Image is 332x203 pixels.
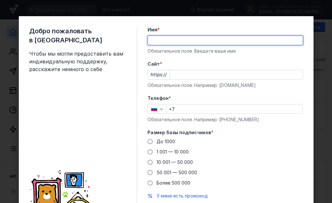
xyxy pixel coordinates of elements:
span: Более 500 000 [157,180,190,186]
span: 1 001 — 10 000 [157,149,189,155]
span: Размер базы подписчиков [148,129,211,136]
span: Имя [148,27,158,33]
span: У меня есть промокод [157,193,208,198]
span: Добро пожаловать в [GEOGRAPHIC_DATA] [29,27,126,45]
span: 50 001 — 500 000 [157,170,197,175]
span: Чтобы мы могли предоставить вам индивидуальную поддержку, расскажите немного о себе [29,50,126,73]
span: 10 001 — 50 000 [157,159,193,165]
span: До 1000 [157,139,175,144]
div: Обязательное поле. Например: [PHONE_NUMBER] [148,116,303,123]
span: Телефон [148,95,169,101]
div: Обязательное поле. Введите ваше имя [148,48,303,54]
span: Cайт [148,61,160,67]
div: Обязательное поле. Например: [DOMAIN_NAME] [148,82,303,89]
button: У меня есть промокод [157,193,208,199]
